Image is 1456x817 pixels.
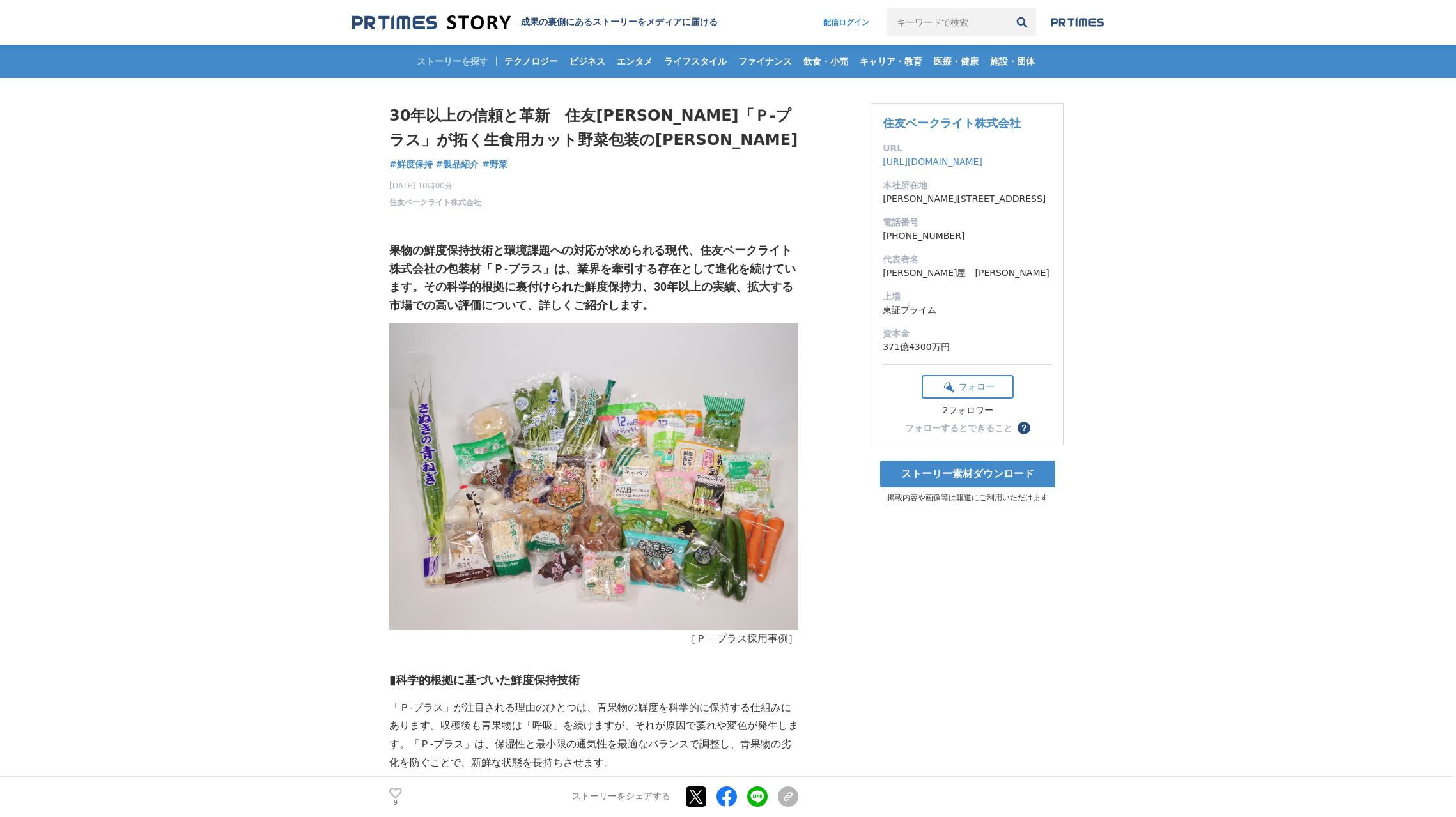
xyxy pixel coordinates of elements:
span: #野菜 [482,158,507,170]
span: [DATE] 10時00分 [389,180,481,192]
a: テクノロジー [499,45,563,78]
a: エンタメ [612,45,658,78]
dt: 代表者名 [883,253,1053,266]
span: テクノロジー [499,56,563,67]
p: 9 [389,800,402,806]
a: キャリア・教育 [855,45,927,78]
a: ストーリー素材ダウンロード [880,461,1055,487]
a: ライフスタイル [659,45,732,78]
h3: 科学的根拠に基づいた鮮度保持技術 [389,671,798,690]
span: #鮮度保持 [389,158,433,170]
a: 飲食・小売 [798,45,853,78]
a: 成果の裏側にあるストーリーをメディアに届ける 成果の裏側にあるストーリーをメディアに届ける [352,14,718,31]
div: フォローするとできること [905,424,1012,432]
div: 2フォロワー [922,405,1014,416]
a: 施設・団体 [985,45,1040,78]
button: フォロー [922,375,1014,399]
a: ビジネス [564,45,610,78]
h1: 30年以上の信頼と革新 住友[PERSON_NAME]「Ｐ-プラス」が拓く生食用カット野菜包装の[PERSON_NAME] [389,103,798,153]
a: 医療・健康 [929,45,984,78]
img: 成果の裏側にあるストーリーをメディアに届ける [352,14,511,31]
span: 医療・健康 [929,56,984,67]
p: ストーリーをシェアする [572,791,670,803]
img: prtimes [1051,17,1104,27]
a: #製品紹介 [436,158,479,171]
dt: URL [883,142,1053,155]
span: ライフスタイル [659,56,732,67]
h2: 成果の裏側にあるストーリーをメディアに届ける [521,17,718,28]
dd: [PHONE_NUMBER] [883,229,1053,243]
dd: [PERSON_NAME][STREET_ADDRESS] [883,192,1053,206]
span: 施設・団体 [985,56,1040,67]
input: キーワードで検索 [887,8,1008,36]
a: ファイナンス [733,45,797,78]
a: 配信ログイン [810,8,882,36]
p: 「Ｐ-プラス」が注目される理由のひとつは、青果物の鮮度を科学的に保持する仕組みにあります。収穫後も青果物は「呼吸」を続けますが、それが原因で萎れや変色が発生します。「Ｐ-プラス」は、保湿性と最小... [389,699,798,772]
dd: 371億4300万円 [883,340,1053,354]
dd: 東証プライム [883,303,1053,317]
span: ビジネス [564,56,610,67]
a: 住友ベークライト株式会社 [883,116,1021,130]
span: キャリア・教育 [855,56,927,67]
span: ？ [1019,424,1028,432]
a: [URL][DOMAIN_NAME] [883,157,982,167]
img: thumbnail_ecade130-f8b3-11ef-a0ed-43eaa2232de2.jpg [389,323,798,630]
span: ファイナンス [733,56,797,67]
dt: 資本金 [883,327,1053,340]
button: 検索 [1008,8,1036,36]
dt: 上場 [883,290,1053,303]
span: 飲食・小売 [798,56,853,67]
span: #製品紹介 [436,158,479,170]
strong: ▮ [389,674,396,687]
dd: [PERSON_NAME]屋 [PERSON_NAME] [883,266,1053,280]
p: 掲載内容や画像等は報道にご利用いただけます [872,492,1064,503]
span: エンタメ [612,56,658,67]
button: ？ [1018,422,1030,434]
a: #野菜 [482,158,507,171]
a: 住友ベークライト株式会社 [389,197,481,208]
p: ［Ｐ－プラス採用事例］ [389,630,798,648]
dt: 電話番号 [883,216,1053,229]
a: #鮮度保持 [389,158,433,171]
dt: 本社所在地 [883,179,1053,192]
h3: 果物の鮮度保持技術と環境課題への対応が求められる現代、住友ベークライト株式会社の包装材「Ｐ-プラス」は、業界を牽引する存在として進化を続けています。その科学的根拠に裏付けられた鮮度保持力、30年... [389,241,798,315]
